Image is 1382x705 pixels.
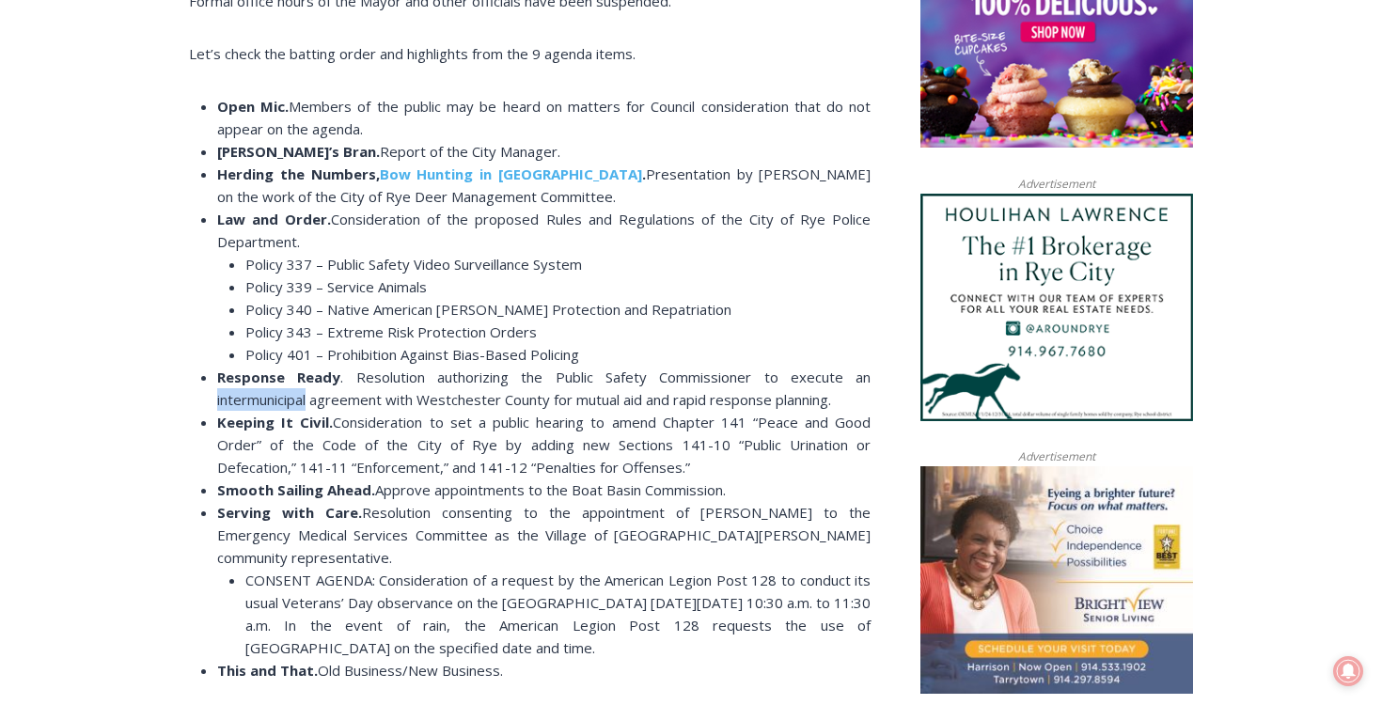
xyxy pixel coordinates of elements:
b: Law and Order. [217,210,331,228]
span: Policy 343 – Extreme Risk Protection Orders [245,322,537,341]
span: Consideration to set a public hearing to amend Chapter 141 “Peace and Good Order” of the Code of ... [217,413,871,477]
a: [PERSON_NAME] Read Sanctuary Fall Fest: [DATE] [1,187,272,234]
b: Keeping It Civil. [217,413,333,431]
span: Advertisement [999,175,1114,193]
strong: Response Ready [217,368,340,386]
span: Advertisement [999,447,1114,465]
span: Intern @ [DOMAIN_NAME] [492,187,872,229]
b: Smooth Sailing Ahead. [217,480,375,499]
span: Resolution consenting to the appointment of [PERSON_NAME] to the Emergency Medical Services Commi... [217,503,871,567]
div: Face Painting [196,55,262,154]
div: 3 [196,159,205,178]
div: / [210,159,214,178]
a: Intern @ [DOMAIN_NAME] [452,182,911,234]
span: Report of the City Manager. [380,142,560,161]
b: Herding the Numbers, [217,164,380,183]
span: Old Business/New Business. [318,661,503,680]
b: . [642,164,646,183]
h4: [PERSON_NAME] Read Sanctuary Fall Fest: [DATE] [15,189,241,232]
span: Policy 337 – Public Safety Video Surveillance System [245,255,582,274]
b: Serving with Care. [217,503,362,522]
img: Brightview Senior Living [920,466,1193,694]
div: 6 [219,159,228,178]
b: This and That. [217,661,318,680]
span: Policy 401 – Prohibition Against Bias-Based Policing [245,345,579,364]
img: Houlihan Lawrence The #1 Brokerage in Rye City [920,194,1193,421]
span: Policy 339 – Service Animals [245,277,427,296]
b: [PERSON_NAME]’s Bran. [217,142,380,161]
span: Let’s check the batting order and highlights from the 9 agenda items. [189,44,636,63]
a: Bow Hunting in [GEOGRAPHIC_DATA] [380,164,642,183]
div: Apply Now <> summer and RHS senior internships available [475,1,888,182]
b: Open Mic. [217,97,289,116]
span: Members of the public may be heard on matters for Council consideration that do not appear on the... [217,97,871,138]
li: . Resolution authorizing the Public Safety Commissioner to execute an intermunicipal agreement wi... [217,366,871,411]
span: Policy 340 – Native American [PERSON_NAME] Protection and Repatriation [245,300,731,319]
span: CONSENT AGENDA: Consideration of a request by the American Legion Post 128 to conduct its usual V... [245,571,871,657]
span: Consideration of the proposed Rules and Regulations of the City of Rye Police Department. [217,210,871,251]
span: Approve appointments to the Boat Basin Commission. [375,480,726,499]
